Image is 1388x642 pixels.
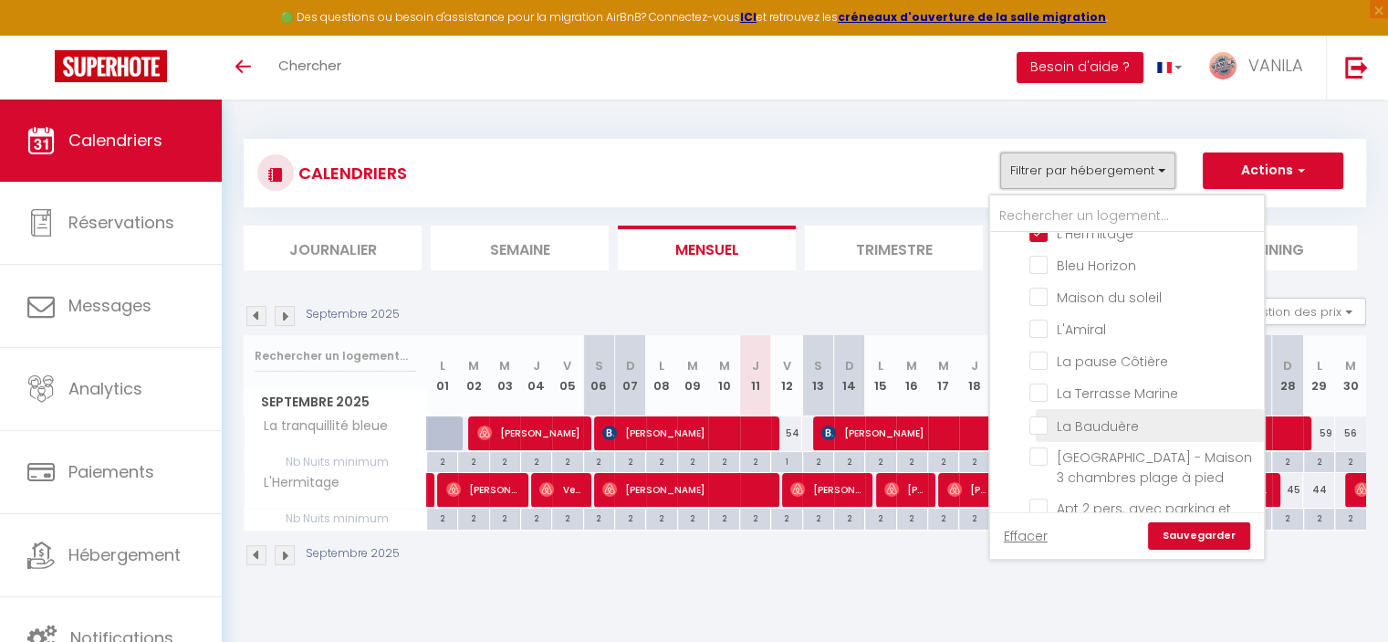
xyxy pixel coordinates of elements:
[928,335,959,416] th: 17
[584,509,614,526] div: 2
[1248,54,1303,77] span: VANILA
[947,472,988,507] span: [PERSON_NAME]
[68,211,174,234] span: Réservations
[906,357,917,374] abbr: M
[1345,357,1356,374] abbr: M
[646,452,676,469] div: 2
[659,357,664,374] abbr: L
[1057,225,1133,243] span: L'Hermitage
[740,9,757,25] strong: ICI
[1310,560,1374,628] iframe: Chat
[677,335,708,416] th: 09
[1335,452,1366,469] div: 2
[878,357,883,374] abbr: L
[427,335,458,416] th: 01
[1057,448,1252,487] span: [GEOGRAPHIC_DATA] - Maison 3 chambres plage à pied
[489,335,520,416] th: 03
[458,509,488,526] div: 2
[814,357,822,374] abbr: S
[740,335,771,416] th: 11
[1303,335,1334,416] th: 29
[740,509,770,526] div: 2
[1057,257,1136,275] span: Bleu Horizon
[1230,298,1366,325] button: Gestion des prix
[446,472,518,507] span: [PERSON_NAME]
[1303,473,1334,507] div: 44
[1195,36,1326,100] a: ... VANILA
[771,335,802,416] th: 12
[245,389,426,416] span: Septembre 2025
[458,335,489,416] th: 02
[1004,526,1048,546] a: Effacer
[834,452,864,469] div: 2
[458,452,488,469] div: 2
[15,7,69,62] button: Ouvrir le widget de chat LiveChat
[959,452,989,469] div: 2
[752,357,759,374] abbr: J
[928,509,958,526] div: 2
[615,452,645,469] div: 2
[865,335,896,416] th: 15
[897,452,927,469] div: 2
[1304,509,1334,526] div: 2
[68,460,154,483] span: Paiements
[1303,416,1334,450] div: 59
[783,357,791,374] abbr: V
[740,452,770,469] div: 2
[247,416,392,437] span: La tranquillité bleue
[614,335,645,416] th: 07
[1335,509,1366,526] div: 2
[499,357,510,374] abbr: M
[265,36,355,100] a: Chercher
[938,357,949,374] abbr: M
[959,509,989,526] div: 2
[708,335,739,416] th: 10
[244,226,422,270] li: Journalier
[306,306,400,323] p: Septembre 2025
[1057,417,1139,436] span: La Bauduère
[865,509,895,526] div: 2
[959,335,990,416] th: 18
[1304,452,1334,469] div: 2
[990,200,1264,233] input: Rechercher un logement...
[427,509,457,526] div: 2
[595,357,603,374] abbr: S
[255,340,416,373] input: Rechercher un logement...
[477,416,580,450] span: [PERSON_NAME]
[431,226,609,270] li: Semaine
[1335,416,1366,450] div: 56
[490,509,520,526] div: 2
[533,357,540,374] abbr: J
[552,335,583,416] th: 05
[552,509,582,526] div: 2
[988,194,1266,561] div: Filtrer par hébergement
[803,452,833,469] div: 2
[278,56,341,75] span: Chercher
[468,357,479,374] abbr: M
[802,335,833,416] th: 13
[971,357,978,374] abbr: J
[1272,473,1303,507] div: 45
[678,509,708,526] div: 2
[771,416,802,450] div: 54
[803,509,833,526] div: 2
[584,452,614,469] div: 2
[718,357,729,374] abbr: M
[687,357,698,374] abbr: M
[55,50,167,82] img: Super Booking
[771,509,801,526] div: 2
[583,335,614,416] th: 06
[552,452,582,469] div: 2
[897,509,927,526] div: 2
[821,416,1018,450] span: [PERSON_NAME]
[838,9,1106,25] a: créneaux d'ouverture de la salle migration
[1272,452,1302,469] div: 2
[1000,153,1175,189] button: Filtrer par hébergement
[427,452,457,469] div: 2
[646,509,676,526] div: 2
[834,509,864,526] div: 2
[1057,289,1162,307] span: Maison du soleil
[884,472,925,507] span: [PERSON_NAME]
[245,452,426,472] span: Nb Nuits minimum
[1203,153,1343,189] button: Actions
